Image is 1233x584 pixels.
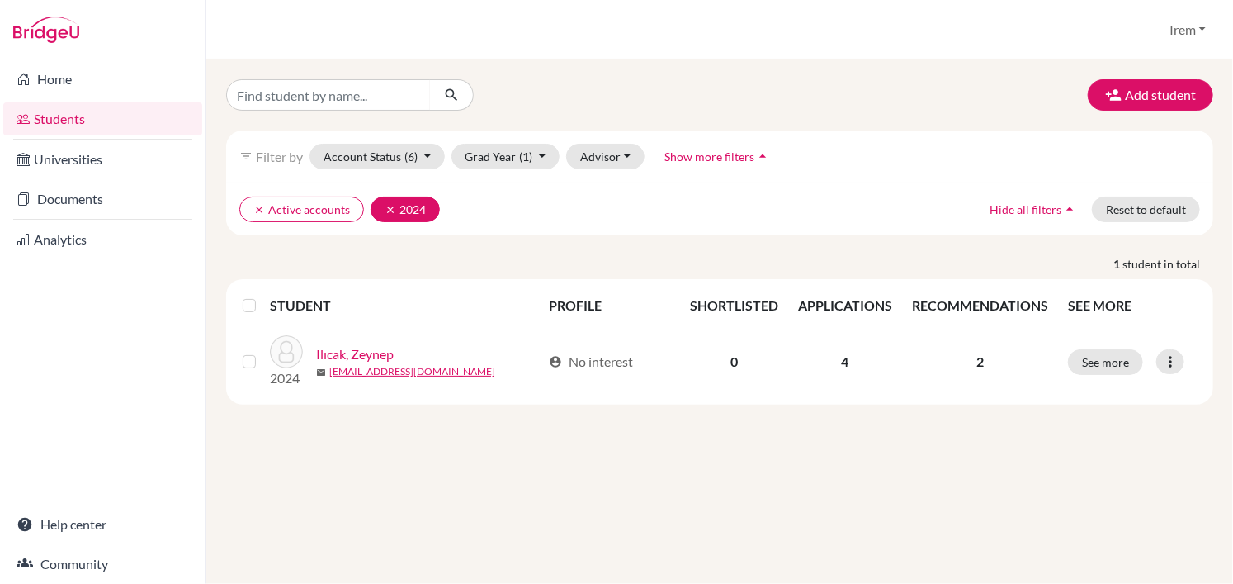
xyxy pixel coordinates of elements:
[13,17,79,43] img: Bridge-U
[788,286,902,325] th: APPLICATIONS
[3,183,202,216] a: Documents
[1068,349,1143,375] button: See more
[253,204,265,216] i: clear
[788,325,902,398] td: 4
[912,352,1048,372] p: 2
[316,344,394,364] a: Ilıcak, Zeynep
[976,197,1092,222] button: Hide all filtersarrow_drop_up
[270,286,539,325] th: STUDENT
[1113,255,1122,273] strong: 1
[371,197,440,222] button: clear2024
[520,150,533,164] span: (1)
[316,368,326,377] span: mail
[680,286,788,325] th: SHORTLISTED
[270,335,303,368] img: Ilıcak, Zeynep
[902,286,1058,325] th: RECOMMENDATIONS
[3,102,202,135] a: Students
[451,144,560,169] button: Grad Year(1)
[1162,14,1213,45] button: Irem
[1122,255,1213,273] span: student in total
[270,368,303,388] p: 2024
[549,352,633,372] div: No interest
[1092,197,1200,222] button: Reset to default
[651,144,786,169] button: Show more filtersarrow_drop_up
[239,150,253,163] i: filter_list
[755,148,772,164] i: arrow_drop_up
[385,204,396,216] i: clear
[239,197,364,222] button: clearActive accounts
[3,223,202,256] a: Analytics
[665,150,755,164] span: Show more filters
[539,286,680,325] th: PROFILE
[1088,79,1213,111] button: Add student
[3,63,202,96] a: Home
[256,149,303,164] span: Filter by
[3,548,202,581] a: Community
[3,508,202,541] a: Help center
[549,355,562,368] span: account_circle
[990,202,1061,216] span: Hide all filters
[680,325,788,398] td: 0
[329,364,495,379] a: [EMAIL_ADDRESS][DOMAIN_NAME]
[309,144,445,169] button: Account Status(6)
[3,143,202,176] a: Universities
[226,79,431,111] input: Find student by name...
[404,150,418,164] span: (6)
[566,144,645,169] button: Advisor
[1061,201,1078,217] i: arrow_drop_up
[1058,286,1207,325] th: SEE MORE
